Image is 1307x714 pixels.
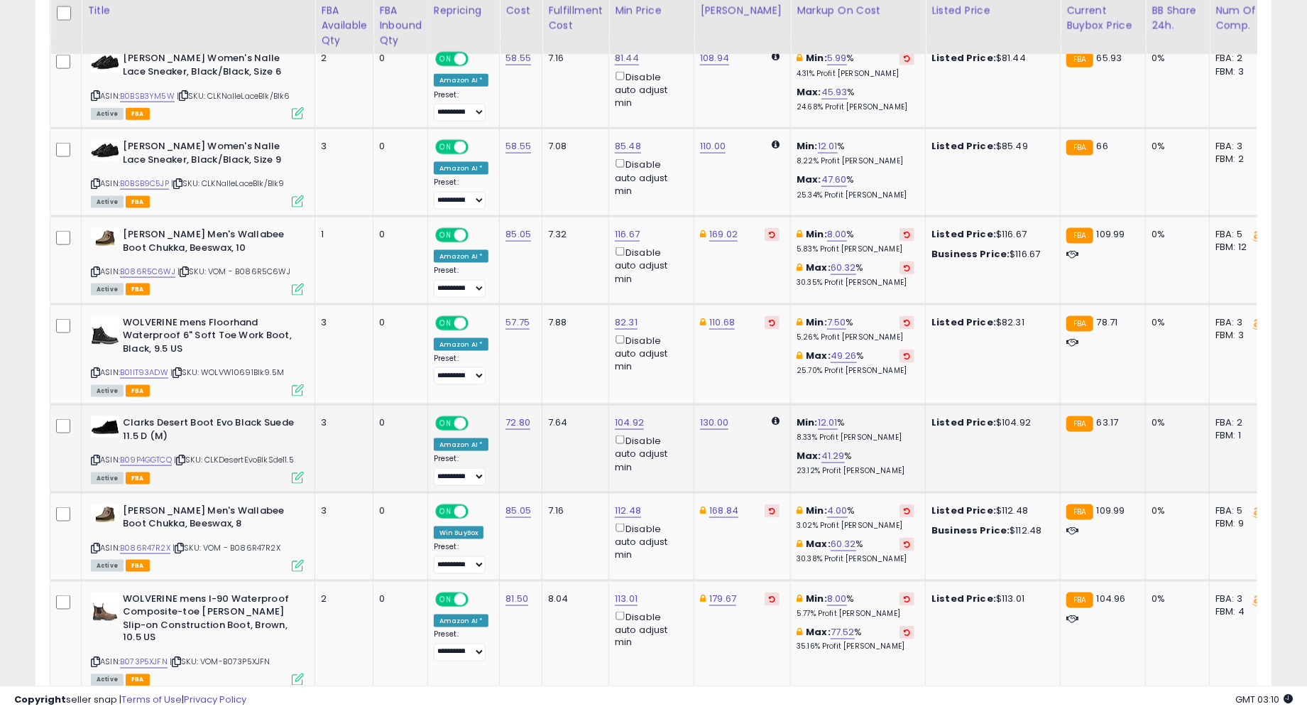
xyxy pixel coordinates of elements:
div: % [797,350,914,376]
a: B086R47R2X [120,542,170,554]
span: FBA [126,283,150,296]
b: Min: [797,139,818,153]
div: 0% [1152,416,1198,429]
div: FBM: 3 [1215,65,1262,78]
a: B0BSB3YM5W [120,90,175,102]
div: Preset: [434,454,489,486]
span: All listings currently available for purchase on Amazon [91,196,124,208]
span: FBA [126,108,150,120]
div: FBA: 3 [1215,316,1262,329]
div: 0 [379,504,417,517]
b: Max: [797,173,821,186]
div: $104.92 [931,416,1049,429]
b: Min: [806,51,827,65]
div: ASIN: [91,416,304,482]
a: 8.00 [827,227,847,242]
div: 3 [321,140,362,153]
div: $112.48 [931,524,1049,537]
div: FBA Available Qty [321,4,367,48]
div: FBA: 5 [1215,504,1262,517]
small: FBA [1066,52,1093,67]
p: 3.02% Profit [PERSON_NAME] [797,521,914,531]
div: Amazon AI * [434,338,489,351]
b: Business Price: [931,247,1010,261]
a: 45.93 [821,85,848,99]
div: Disable auto adjust min [615,332,683,374]
a: B09P4GGTCQ [120,454,172,466]
div: Repricing [434,4,494,18]
div: $116.67 [931,228,1049,241]
a: 72.80 [505,416,530,430]
div: FBM: 3 [1215,329,1262,342]
div: 2 [321,52,362,65]
span: 109.99 [1097,227,1125,241]
img: 31uE45FPE1L._SL40_.jpg [91,416,119,438]
img: 41qLtffIx4L._SL40_.jpg [91,593,119,621]
span: ON [437,141,454,153]
small: FBA [1066,316,1093,332]
a: 81.44 [615,51,639,65]
div: % [797,316,914,342]
p: 4.31% Profit [PERSON_NAME] [797,69,914,79]
div: FBM: 2 [1215,153,1262,166]
b: Listed Price: [931,227,996,241]
div: % [797,86,914,112]
small: FBA [1066,416,1093,432]
a: 12.01 [818,139,838,153]
div: Title [87,4,309,18]
a: 130.00 [700,416,728,430]
span: ON [437,593,454,605]
div: FBA: 3 [1215,593,1262,605]
span: | SKU: CLKNalleLaceBlk/Blk6 [177,90,290,102]
span: 2025-09-9 03:10 GMT [1235,693,1293,706]
div: 0 [379,593,417,605]
p: 24.68% Profit [PERSON_NAME] [797,102,914,112]
a: 4.00 [827,504,848,518]
a: B086R5C6WJ [120,266,175,278]
div: % [797,450,914,476]
div: % [797,52,914,78]
div: % [797,228,914,254]
div: BB Share 24h. [1152,4,1203,33]
div: % [797,593,914,619]
div: $85.49 [931,140,1049,153]
div: Preset: [434,178,489,210]
div: ASIN: [91,52,304,118]
div: 0% [1152,504,1198,517]
a: 60.32 [831,261,856,275]
div: Markup on Cost [797,4,919,18]
div: $82.31 [931,316,1049,329]
img: 31rD383dlNL._SL40_.jpg [91,504,119,524]
img: 41bKVsaD2nL._SL40_.jpg [91,316,119,345]
a: 179.67 [709,592,736,606]
a: 82.31 [615,315,638,330]
div: Preset: [434,266,489,298]
a: Terms of Use [121,693,182,706]
div: Disable auto adjust min [615,609,683,650]
span: | SKU: CLKNalleLaceBlk/Blk9 [171,178,285,189]
b: Min: [797,416,818,429]
b: WOLVERINE mens I-90 Waterproof Composite-toe [PERSON_NAME] Slip-on Construction Boot, Brown, 10.5 US [123,593,295,649]
div: FBM: 12 [1215,241,1262,254]
span: OFF [466,593,489,605]
a: 113.01 [615,592,638,606]
b: Listed Price: [931,504,996,517]
div: Amazon AI * [434,162,489,175]
div: Disable auto adjust min [615,69,683,110]
a: 110.68 [709,315,735,330]
div: 3 [321,316,362,329]
div: 0% [1152,228,1198,241]
div: FBM: 9 [1215,517,1262,530]
small: FBA [1066,228,1093,244]
div: % [797,504,914,531]
div: seller snap | | [14,693,246,707]
div: 3 [321,416,362,429]
a: 58.55 [505,51,531,65]
div: Current Buybox Price [1066,4,1139,33]
div: $112.48 [931,504,1049,517]
div: % [797,416,914,443]
span: All listings currently available for purchase on Amazon [91,560,124,572]
span: OFF [466,53,489,65]
span: 78.71 [1097,315,1118,329]
b: Max: [797,449,821,463]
